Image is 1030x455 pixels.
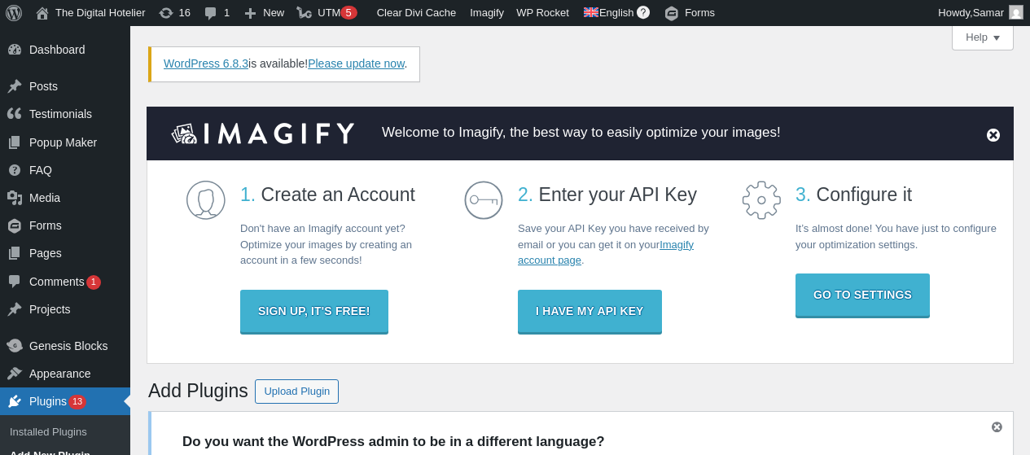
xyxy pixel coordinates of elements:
span: 13 [72,396,82,406]
span: Samar [973,7,1004,19]
a: Go to Settings [796,273,930,316]
p: It’s almost done! You have just to configure your optimization settings. [796,221,997,252]
span: Welcome to Imagify, the best way to easily optimize your images! [382,125,781,144]
a: Upload Plugin [255,379,339,404]
button: Help [952,26,1014,50]
div: is available! . [148,46,420,82]
a: I have my API key [518,290,662,332]
a: Dismiss this notice [985,127,1002,143]
p: Create an Account [240,181,441,209]
p: Don't have an Imagify account yet? Optimize your images by creating an account in a few seconds! [240,221,441,269]
span: Upload Plugin [264,385,330,397]
img: Imagify [171,123,354,144]
a: Sign up, It's FREE! [240,290,388,332]
h1: Add Plugins [148,372,248,407]
p: Configure it [796,181,997,209]
a: Please update WordPress now [308,57,404,70]
span: 5 [345,7,351,19]
span: Showing content in: English [584,7,634,19]
span: 1 [91,277,96,287]
img: en.svg [584,7,598,17]
a: WordPress 6.8.3 [164,57,248,70]
p: Enter your API Key [518,181,719,209]
h2: Do you want the WordPress admin to be in a different language? [182,435,982,449]
p: Save your API Key you have received by email or you can get it on your . [518,221,719,269]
